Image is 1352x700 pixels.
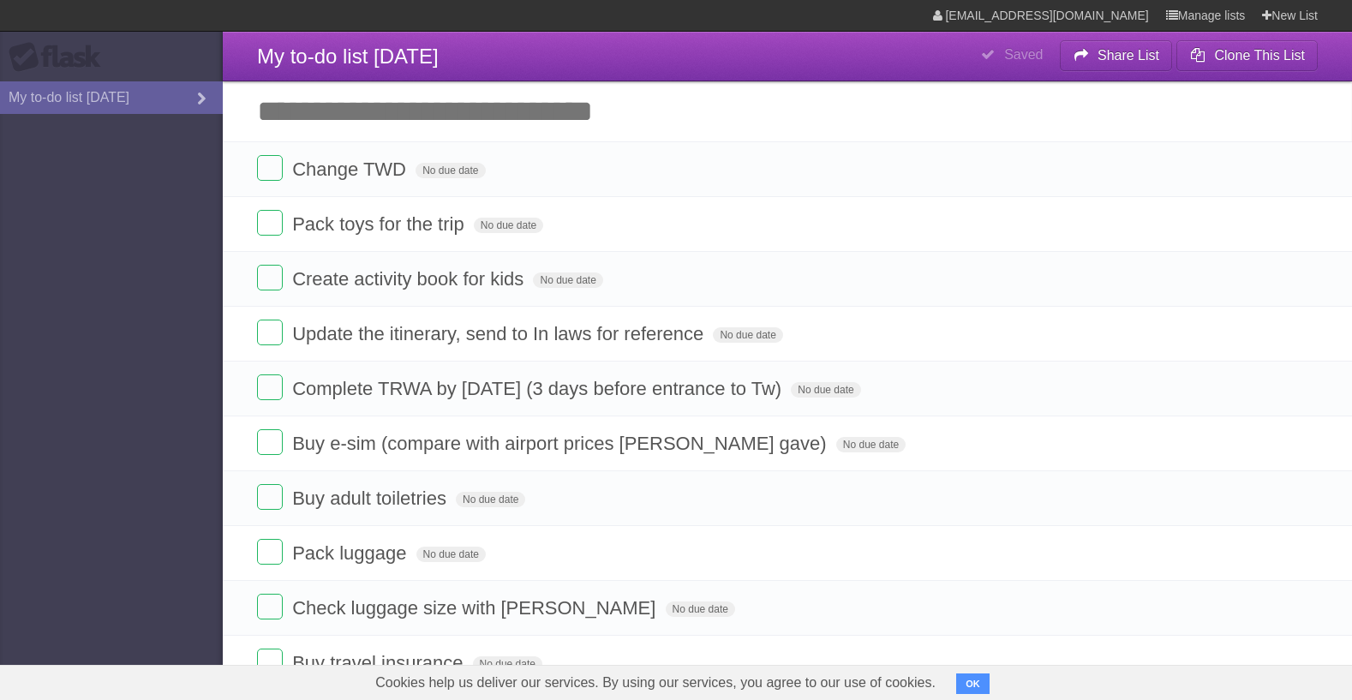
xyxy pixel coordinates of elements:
[1060,40,1173,71] button: Share List
[292,323,708,344] span: Update the itinerary, send to In laws for reference
[257,539,283,565] label: Done
[292,542,410,564] span: Pack luggage
[292,159,410,180] span: Change TWD
[358,666,953,700] span: Cookies help us deliver our services. By using our services, you agree to our use of cookies.
[956,673,990,694] button: OK
[257,374,283,400] label: Done
[1214,48,1305,63] b: Clone This List
[257,484,283,510] label: Done
[257,265,283,290] label: Done
[791,382,860,398] span: No due date
[257,45,439,68] span: My to-do list [DATE]
[1176,40,1318,71] button: Clone This List
[257,155,283,181] label: Done
[257,210,283,236] label: Done
[292,597,660,619] span: Check luggage size with [PERSON_NAME]
[456,492,525,507] span: No due date
[292,488,451,509] span: Buy adult toiletries
[836,437,906,452] span: No due date
[292,378,786,399] span: Complete TRWA by [DATE] (3 days before entrance to Tw)
[713,327,782,343] span: No due date
[666,601,735,617] span: No due date
[257,594,283,619] label: Done
[257,320,283,345] label: Done
[416,547,486,562] span: No due date
[9,42,111,73] div: Flask
[416,163,485,178] span: No due date
[292,652,467,673] span: Buy travel insurance
[474,218,543,233] span: No due date
[1004,47,1043,62] b: Saved
[292,213,469,235] span: Pack toys for the trip
[473,656,542,672] span: No due date
[257,429,283,455] label: Done
[533,272,602,288] span: No due date
[292,268,528,290] span: Create activity book for kids
[257,649,283,674] label: Done
[292,433,831,454] span: Buy e-sim (compare with airport prices [PERSON_NAME] gave)
[1098,48,1159,63] b: Share List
